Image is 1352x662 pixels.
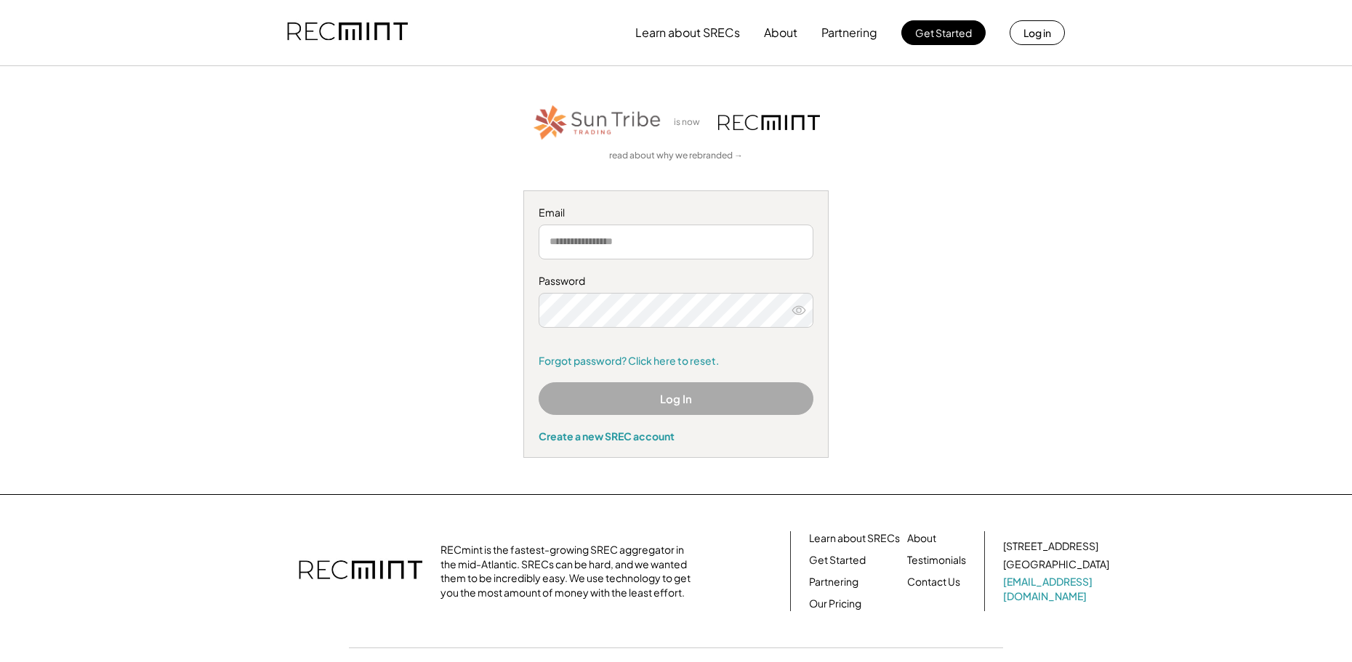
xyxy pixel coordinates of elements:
div: is now [670,116,711,129]
img: STT_Horizontal_Logo%2B-%2BColor.png [532,102,663,142]
button: Get Started [901,20,986,45]
button: Log In [539,382,813,415]
div: RECmint is the fastest-growing SREC aggregator in the mid-Atlantic. SRECs can be hard, and we wan... [440,543,699,600]
a: [EMAIL_ADDRESS][DOMAIN_NAME] [1003,575,1112,603]
a: Contact Us [907,575,960,589]
div: [GEOGRAPHIC_DATA] [1003,557,1109,572]
div: Create a new SREC account [539,429,813,443]
a: Testimonials [907,553,966,568]
img: recmint-logotype%403x.png [718,115,820,130]
a: Learn about SRECs [809,531,900,546]
a: Partnering [809,575,858,589]
button: Learn about SRECs [635,18,740,47]
button: Log in [1010,20,1065,45]
div: Password [539,274,813,288]
img: recmint-logotype%403x.png [299,546,422,597]
a: Get Started [809,553,866,568]
div: Email [539,206,813,220]
button: Partnering [821,18,877,47]
img: recmint-logotype%403x.png [287,8,408,57]
a: Forgot password? Click here to reset. [539,354,813,368]
a: About [907,531,936,546]
a: read about why we rebranded → [609,150,743,162]
div: [STREET_ADDRESS] [1003,539,1098,554]
button: About [764,18,797,47]
a: Our Pricing [809,597,861,611]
